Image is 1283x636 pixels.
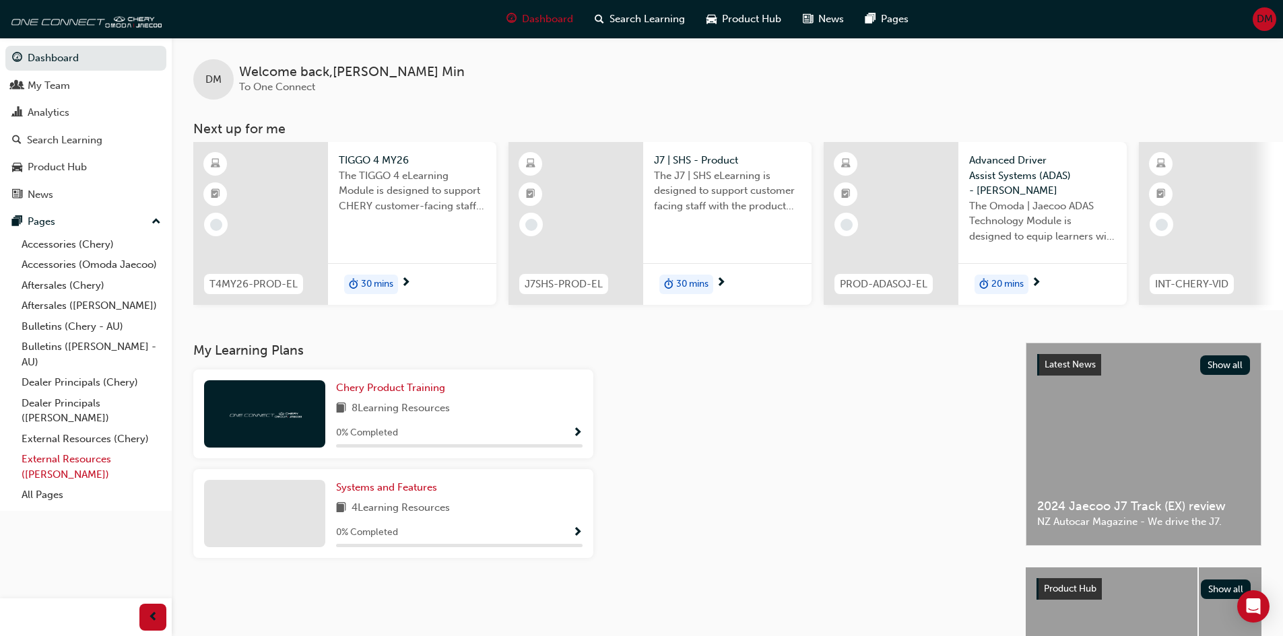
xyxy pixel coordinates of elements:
[28,160,87,175] div: Product Hub
[16,254,166,275] a: Accessories (Omoda Jaecoo)
[16,275,166,296] a: Aftersales (Chery)
[1156,155,1166,173] span: learningResourceType_ELEARNING-icon
[239,81,315,93] span: To One Connect
[855,5,919,33] a: pages-iconPages
[1031,277,1041,289] span: next-icon
[210,219,222,231] span: learningRecordVerb_NONE-icon
[1026,343,1261,546] a: Latest NewsShow all2024 Jaecoo J7 Track (EX) reviewNZ Autocar Magazine - We drive the J7.
[16,234,166,255] a: Accessories (Chery)
[16,316,166,337] a: Bulletins (Chery - AU)
[496,5,584,33] a: guage-iconDashboard
[1200,355,1251,375] button: Show all
[28,187,53,203] div: News
[1037,514,1250,530] span: NZ Autocar Magazine - We drive the J7.
[5,43,166,209] button: DashboardMy TeamAnalyticsSearch LearningProduct HubNews
[148,609,158,626] span: prev-icon
[152,213,161,231] span: up-icon
[865,11,876,28] span: pages-icon
[16,372,166,393] a: Dealer Principals (Chery)
[5,209,166,234] button: Pages
[193,142,496,305] a: T4MY26-PROD-ELTIGGO 4 MY26The TIGGO 4 eLearning Module is designed to support CHERY customer-faci...
[16,295,166,316] a: Aftersales ([PERSON_NAME])
[572,427,583,439] span: Show Progress
[336,481,437,493] span: Systems and Features
[508,142,812,305] a: J7SHS-PROD-ELJ7 | SHS - ProductThe J7 | SHS eLearning is designed to support customer facing staf...
[352,400,450,417] span: 8 Learning Resources
[27,133,102,148] div: Search Learning
[209,277,298,292] span: T4MY26-PROD-EL
[1156,219,1168,231] span: learningRecordVerb_NONE-icon
[172,121,1283,137] h3: Next up for me
[1237,590,1270,623] div: Open Intercom Messenger
[716,277,726,289] span: next-icon
[706,11,717,28] span: car-icon
[336,500,346,517] span: book-icon
[572,527,583,539] span: Show Progress
[654,153,801,168] span: J7 | SHS - Product
[1201,579,1251,599] button: Show all
[211,155,220,173] span: learningResourceType_ELEARNING-icon
[5,155,166,180] a: Product Hub
[12,162,22,174] span: car-icon
[595,11,604,28] span: search-icon
[881,11,909,27] span: Pages
[12,135,22,147] span: search-icon
[339,168,486,214] span: The TIGGO 4 eLearning Module is designed to support CHERY customer-facing staff with the product ...
[840,277,927,292] span: PROD-ADASOJ-EL
[792,5,855,33] a: news-iconNews
[526,186,535,203] span: booktick-icon
[7,5,162,32] img: oneconnect
[12,80,22,92] span: people-icon
[336,480,442,495] a: Systems and Features
[12,216,22,228] span: pages-icon
[12,107,22,119] span: chart-icon
[1253,7,1276,31] button: DM
[401,277,411,289] span: next-icon
[1156,186,1166,203] span: booktick-icon
[1037,499,1250,514] span: 2024 Jaecoo J7 Track (EX) review
[5,73,166,98] a: My Team
[5,128,166,153] a: Search Learning
[1155,277,1228,292] span: INT-CHERY-VID
[841,155,851,173] span: learningResourceType_ELEARNING-icon
[336,380,451,396] a: Chery Product Training
[28,214,55,229] div: Pages
[28,105,69,120] div: Analytics
[336,525,398,540] span: 0 % Completed
[506,11,517,28] span: guage-icon
[722,11,781,27] span: Product Hub
[16,337,166,372] a: Bulletins ([PERSON_NAME] - AU)
[228,407,302,420] img: oneconnect
[16,393,166,429] a: Dealer Principals ([PERSON_NAME])
[339,153,486,168] span: TIGGO 4 MY26
[28,78,70,94] div: My Team
[349,276,358,293] span: duration-icon
[841,219,853,231] span: learningRecordVerb_NONE-icon
[522,11,573,27] span: Dashboard
[336,425,398,441] span: 0 % Completed
[211,186,220,203] span: booktick-icon
[1044,583,1096,594] span: Product Hub
[16,485,166,505] a: All Pages
[16,449,166,485] a: External Resources ([PERSON_NAME])
[664,276,673,293] span: duration-icon
[696,5,792,33] a: car-iconProduct Hub
[584,5,696,33] a: search-iconSearch Learning
[841,186,851,203] span: booktick-icon
[979,276,989,293] span: duration-icon
[1045,359,1096,370] span: Latest News
[5,100,166,125] a: Analytics
[352,500,450,517] span: 4 Learning Resources
[12,189,22,201] span: news-icon
[16,429,166,450] a: External Resources (Chery)
[969,153,1116,199] span: Advanced Driver Assist Systems (ADAS) - [PERSON_NAME]
[5,182,166,207] a: News
[205,72,222,87] span: DM
[676,277,709,292] span: 30 mins
[526,155,535,173] span: learningResourceType_ELEARNING-icon
[572,524,583,541] button: Show Progress
[193,343,1004,358] h3: My Learning Plans
[818,11,844,27] span: News
[1037,578,1251,600] a: Product HubShow all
